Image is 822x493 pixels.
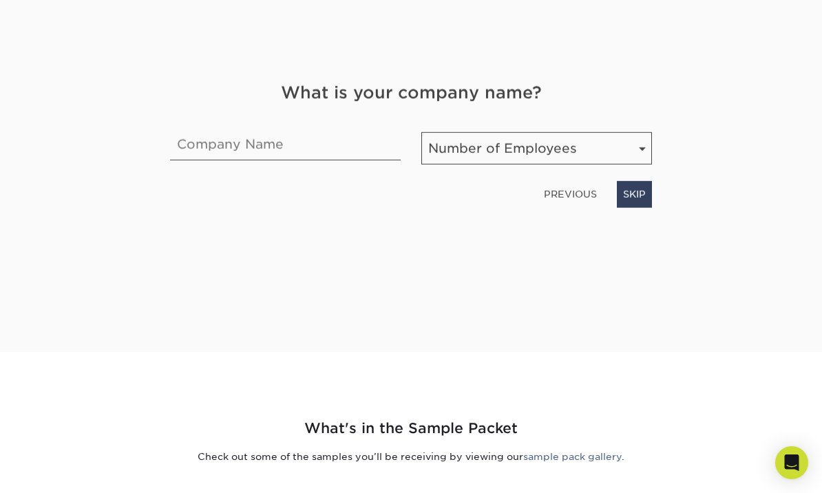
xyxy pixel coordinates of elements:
p: Check out some of the samples you’ll be receiving by viewing our . [10,450,812,463]
h2: What's in the Sample Packet [10,418,812,439]
a: sample pack gallery [523,451,622,462]
a: PREVIOUS [538,182,602,204]
a: SKIP [617,181,652,207]
h4: What is your company name? [170,81,652,105]
div: Open Intercom Messenger [775,446,808,479]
